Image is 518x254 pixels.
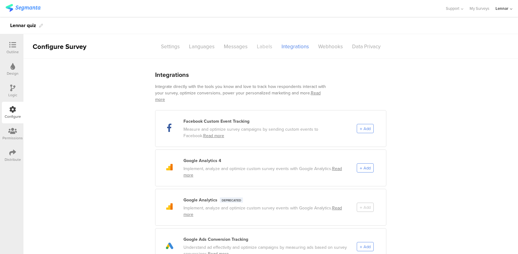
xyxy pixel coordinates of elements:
[183,236,248,243] div: Google Ads Conversion Tracking
[495,6,508,11] div: Lennar
[5,157,21,162] div: Distribute
[252,41,277,52] div: Labels
[220,197,243,203] div: Deprecated
[5,114,21,119] div: Configure
[347,41,385,52] div: Data Privacy
[314,41,347,52] div: Webhooks
[183,165,342,178] a: Read more
[183,205,347,218] div: Implement, analyze and optimize custom survey events with Google Analytics.
[2,135,23,141] div: Permissions
[364,165,371,171] span: Add
[183,126,347,139] div: Measure and optimize survey campaigns by sending custom events to Facebook.
[156,41,184,52] div: Settings
[183,197,217,203] div: Google Analytics
[10,21,36,30] div: Lennar quiz
[23,42,94,52] div: Configure Survey
[183,205,342,218] a: Read more
[183,165,347,178] div: Implement, analyze and optimize custom survey events with Google Analytics.
[6,49,19,55] div: Outline
[184,41,219,52] div: Languages
[364,244,371,250] span: Add
[183,118,249,125] div: Facebook Custom Event Tracking
[203,133,224,139] a: Read more
[7,71,18,76] div: Design
[364,126,371,132] span: Add
[219,41,252,52] div: Messages
[8,92,17,98] div: Logic
[155,90,321,103] a: Read more
[155,83,331,103] div: Integrate directly with the tools you know and love to track how respondents interact with your s...
[183,157,221,164] div: Google Analytics 4
[6,4,40,12] img: segmanta logo
[155,70,189,79] div: Integrations
[277,41,314,52] div: Integrations
[446,6,459,11] span: Support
